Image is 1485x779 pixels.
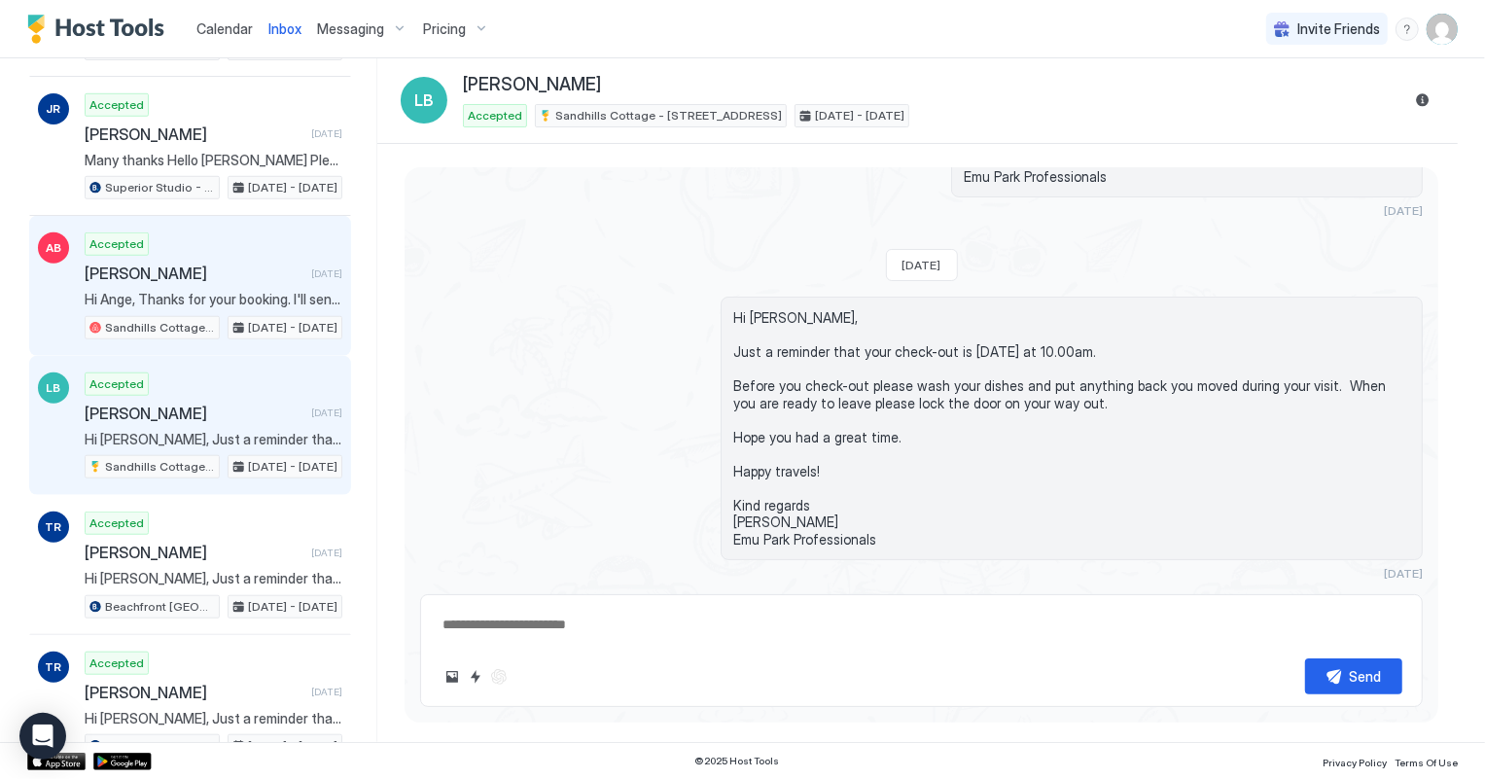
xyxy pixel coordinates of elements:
span: [DATE] [311,267,342,280]
span: [DATE] - [DATE] [248,598,337,616]
span: Messaging [317,20,384,38]
a: Terms Of Use [1395,751,1458,771]
span: Accepted [89,655,144,672]
span: © 2025 Host Tools [695,755,780,767]
span: [DATE] - [DATE] [248,319,337,336]
div: Open Intercom Messenger [19,713,66,760]
span: Hi Ange, Thanks for your booking. I'll send you more details including check-in instructions clos... [85,291,342,308]
a: Privacy Policy [1323,751,1387,771]
span: [PERSON_NAME] [85,543,303,562]
span: Pricing [423,20,466,38]
span: LB [47,379,61,397]
span: [DATE] - [DATE] [248,737,337,755]
span: Terms Of Use [1395,757,1458,768]
span: Privacy Policy [1323,757,1387,768]
span: TR [46,658,62,676]
span: Sandhills Cottage - [STREET_ADDRESS] [105,319,215,336]
span: Sandhills Cottage - [STREET_ADDRESS] [105,458,215,476]
span: [PERSON_NAME] [85,124,303,144]
button: Upload image [441,665,464,689]
span: Hi [PERSON_NAME], Just a reminder that your check-out is [DATE] at 10.00am. Before you check-out ... [85,431,342,448]
span: [DATE] - [DATE] [248,179,337,196]
span: Accepted [89,514,144,532]
button: Send [1305,658,1402,694]
span: [PERSON_NAME] [463,74,601,96]
span: Superior Studio - Unit 4 - 1103724901 [105,179,215,196]
span: Sandhills Cottage - [STREET_ADDRESS] [555,107,782,124]
span: AB [46,239,61,257]
span: Invite Friends [1297,20,1380,38]
span: [PERSON_NAME] [85,264,303,283]
span: TR [46,518,62,536]
span: Beachfront [GEOGRAPHIC_DATA] [105,598,215,616]
button: Reservation information [1411,89,1434,112]
span: Hi [PERSON_NAME], Just a reminder that your check-out is [DATE] at 10.00am. Before you check-out ... [85,570,342,587]
span: Many thanks Hello [PERSON_NAME] Please pass on our thanks again to [GEOGRAPHIC_DATA] for her assi... [85,152,342,169]
span: [DATE] [311,686,342,698]
span: [DATE] [311,407,342,419]
a: Google Play Store [93,753,152,770]
div: Send [1350,666,1382,687]
span: [DATE] - [DATE] [815,107,904,124]
span: Accepted [89,96,144,114]
span: [DATE] [1384,203,1423,218]
span: Accepted [89,235,144,253]
span: Hi [PERSON_NAME], Just a reminder that your check-out is [DATE] at 10.00am. Before you check-out ... [733,309,1410,548]
div: menu [1396,18,1419,41]
span: Calendar [196,20,253,37]
span: Inbox [268,20,301,37]
a: App Store [27,753,86,770]
button: Quick reply [464,665,487,689]
span: JR [47,100,61,118]
span: LB [414,89,434,112]
span: Beachfront Holiday Cottage [105,737,215,755]
span: Accepted [468,107,522,124]
span: Accepted [89,375,144,393]
a: Calendar [196,18,253,39]
div: User profile [1427,14,1458,45]
span: [DATE] [311,547,342,559]
a: Host Tools Logo [27,15,173,44]
span: [DATE] [311,127,342,140]
span: [PERSON_NAME] [85,404,303,423]
span: [DATE] - [DATE] [248,458,337,476]
span: Hi [PERSON_NAME], Just a reminder that your check-out is [DATE] at 10.00am. Before you check-out ... [85,710,342,727]
span: [DATE] [902,258,941,272]
a: Inbox [268,18,301,39]
span: [PERSON_NAME] [85,683,303,702]
span: [DATE] [1384,566,1423,581]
